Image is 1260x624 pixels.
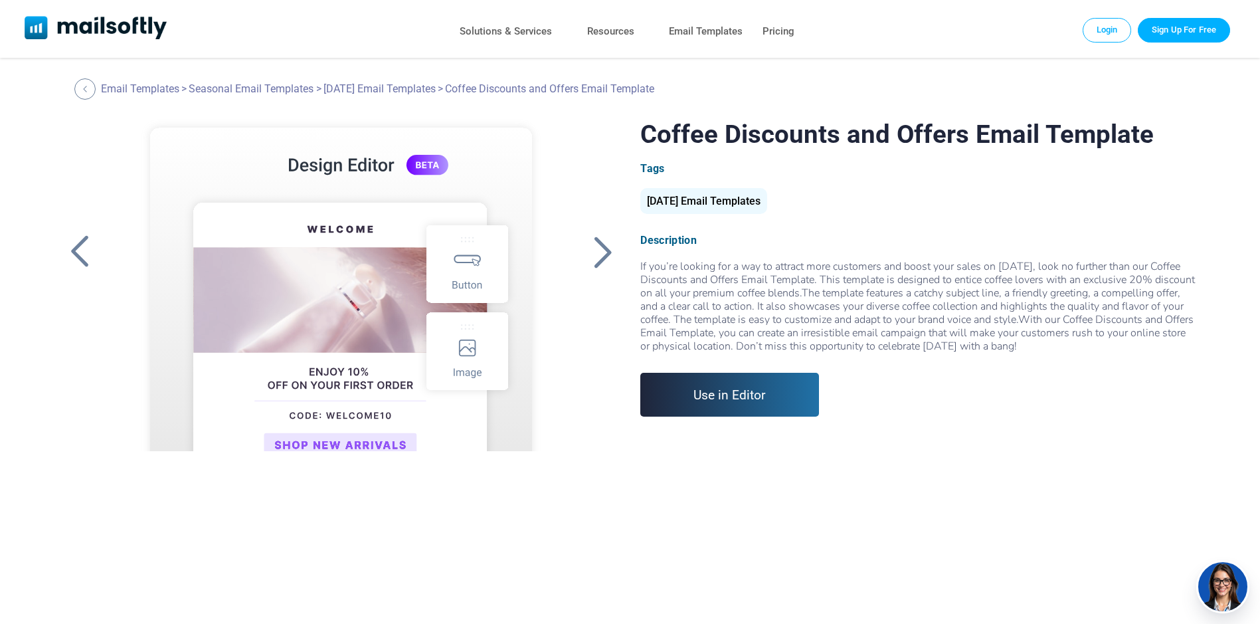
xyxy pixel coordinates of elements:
a: Email Templates [669,22,743,41]
a: Login [1083,18,1132,42]
div: [DATE] Email Templates [640,188,767,214]
a: Coffee Discounts and Offers Email Template [119,119,564,451]
a: Back [74,78,99,100]
a: Back [586,235,619,269]
a: Seasonal Email Templates [189,82,314,95]
a: Use in Editor [640,373,819,417]
div: If you’re looking for a way to attract more customers and boost your sales on [DATE], look no fur... [640,260,1197,353]
div: Description [640,234,1197,247]
a: Solutions & Services [460,22,552,41]
div: Tags [640,162,1197,175]
a: Mailsoftly [25,16,167,42]
a: Back [63,235,96,269]
a: Trial [1138,18,1230,42]
a: Resources [587,22,634,41]
a: [DATE] Email Templates [640,200,767,206]
a: Email Templates [101,82,179,95]
a: [DATE] Email Templates [323,82,436,95]
h1: Coffee Discounts and Offers Email Template [640,119,1197,149]
a: Pricing [763,22,794,41]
